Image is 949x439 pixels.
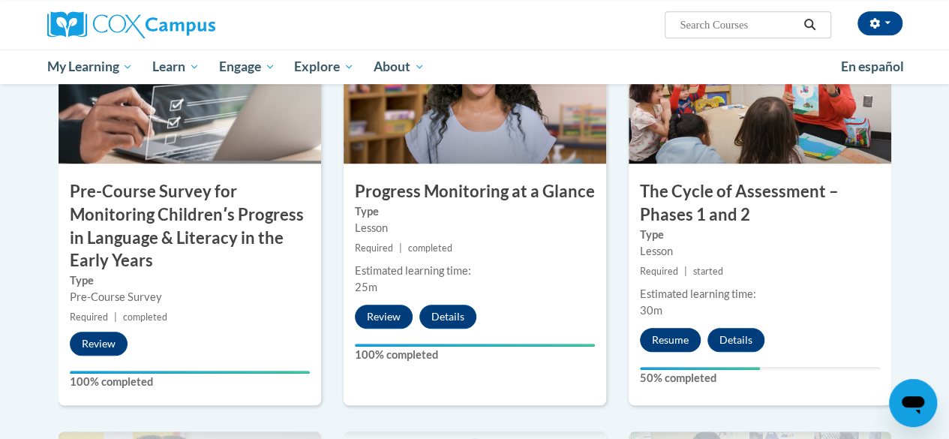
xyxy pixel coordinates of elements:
label: Type [355,203,595,220]
span: completed [123,311,167,323]
a: Cox Campus [47,11,317,38]
a: My Learning [38,50,143,84]
h3: The Cycle of Assessment – Phases 1 and 2 [629,180,891,227]
div: Estimated learning time: [640,286,880,302]
img: Course Image [344,14,606,164]
div: Pre-Course Survey [70,289,310,305]
span: Required [640,266,678,277]
a: Learn [143,50,209,84]
a: Explore [284,50,364,84]
span: 25m [355,281,377,293]
div: Your progress [355,344,595,347]
div: Your progress [70,371,310,374]
h3: Pre-Course Survey for Monitoring Childrenʹs Progress in Language & Literacy in the Early Years [59,180,321,272]
button: Account Settings [857,11,902,35]
span: Explore [294,58,354,76]
span: started [693,266,723,277]
span: Learn [152,58,200,76]
button: Review [355,305,413,329]
button: Details [419,305,476,329]
span: | [684,266,687,277]
div: Your progress [640,367,760,370]
button: Details [707,328,764,352]
span: About [374,58,425,76]
span: completed [408,242,452,254]
label: Type [640,227,880,243]
button: Search [798,16,821,34]
button: Review [70,332,128,356]
span: Engage [219,58,275,76]
span: | [399,242,402,254]
label: Type [70,272,310,289]
span: 30m [640,304,662,317]
img: Course Image [629,14,891,164]
label: 50% completed [640,370,880,386]
img: Course Image [59,14,321,164]
span: En español [841,59,904,74]
iframe: Button to launch messaging window [889,379,937,427]
a: Engage [209,50,285,84]
div: Lesson [355,220,595,236]
label: 100% completed [70,374,310,390]
span: Required [355,242,393,254]
h3: Progress Monitoring at a Glance [344,180,606,203]
span: | [114,311,117,323]
div: Main menu [36,50,914,84]
span: Required [70,311,108,323]
button: Resume [640,328,701,352]
input: Search Courses [678,16,798,34]
a: About [364,50,434,84]
div: Estimated learning time: [355,263,595,279]
img: Cox Campus [47,11,215,38]
a: En español [831,51,914,83]
span: My Learning [47,58,133,76]
div: Lesson [640,243,880,260]
label: 100% completed [355,347,595,363]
